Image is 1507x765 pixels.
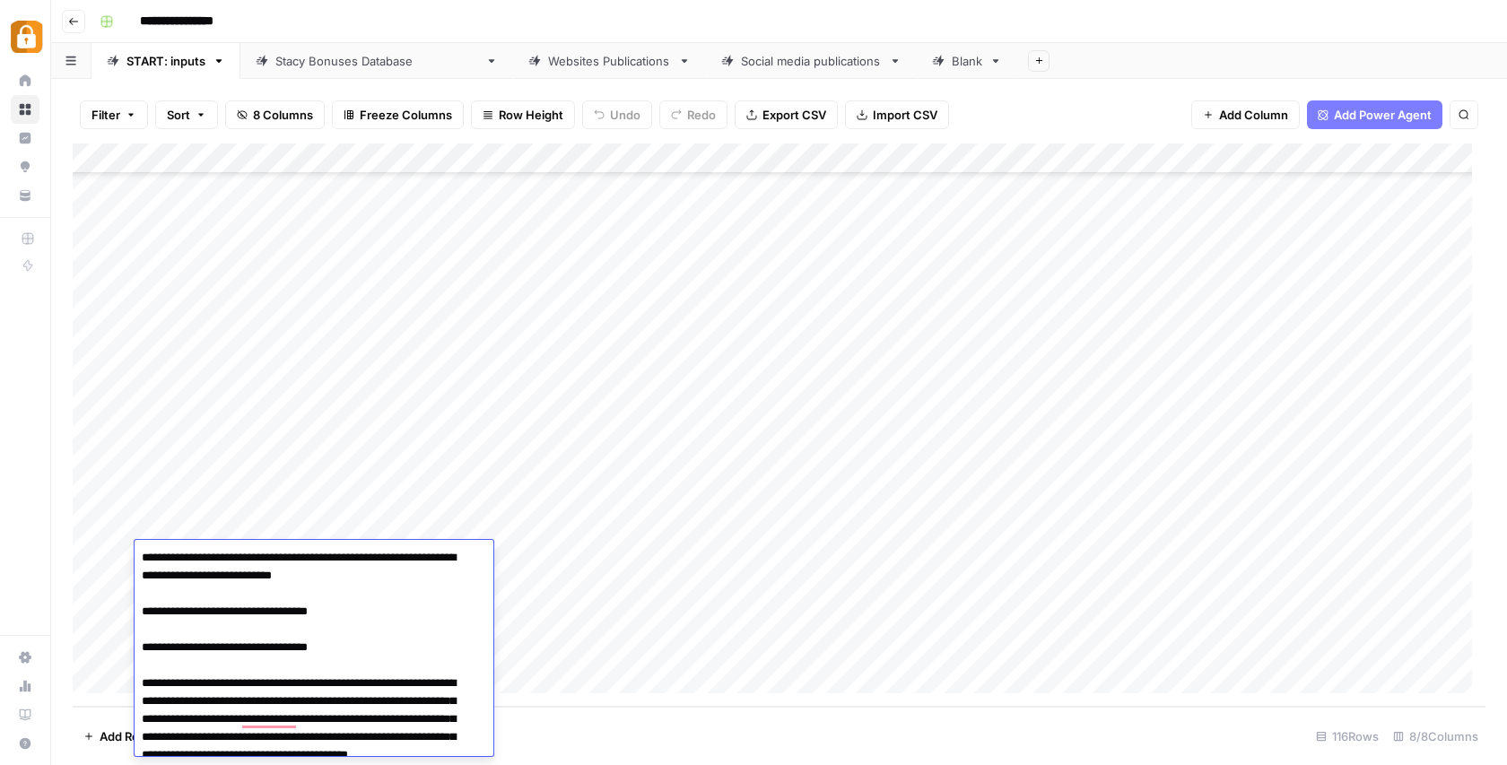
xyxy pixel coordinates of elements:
[659,100,727,129] button: Redo
[741,52,882,70] div: Social media publications
[126,52,205,70] div: START: inputs
[275,52,478,70] div: [PERSON_NAME] Bonuses Database
[610,106,640,124] span: Undo
[360,106,452,124] span: Freeze Columns
[1307,100,1442,129] button: Add Power Agent
[11,21,43,53] img: Adzz Logo
[1386,722,1485,751] div: 8/8 Columns
[11,643,39,672] a: Settings
[11,66,39,95] a: Home
[1334,106,1432,124] span: Add Power Agent
[582,100,652,129] button: Undo
[706,43,917,79] a: Social media publications
[873,106,937,124] span: Import CSV
[11,181,39,210] a: Your Data
[1309,722,1386,751] div: 116 Rows
[91,106,120,124] span: Filter
[11,14,39,59] button: Workspace: Adzz
[11,700,39,729] a: Learning Hub
[471,100,575,129] button: Row Height
[687,106,716,124] span: Redo
[155,100,218,129] button: Sort
[845,100,949,129] button: Import CSV
[73,722,160,751] button: Add Row
[735,100,838,129] button: Export CSV
[253,106,313,124] span: 8 Columns
[952,52,982,70] div: Blank
[80,100,148,129] button: Filter
[762,106,826,124] span: Export CSV
[11,672,39,700] a: Usage
[917,43,1017,79] a: Blank
[11,729,39,758] button: Help + Support
[100,727,149,745] span: Add Row
[11,124,39,152] a: Insights
[11,152,39,181] a: Opportunities
[1191,100,1300,129] button: Add Column
[225,100,325,129] button: 8 Columns
[167,106,190,124] span: Sort
[11,95,39,124] a: Browse
[548,52,671,70] div: Websites Publications
[240,43,513,79] a: [PERSON_NAME] Bonuses Database
[1219,106,1288,124] span: Add Column
[332,100,464,129] button: Freeze Columns
[499,106,563,124] span: Row Height
[91,43,240,79] a: START: inputs
[513,43,706,79] a: Websites Publications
